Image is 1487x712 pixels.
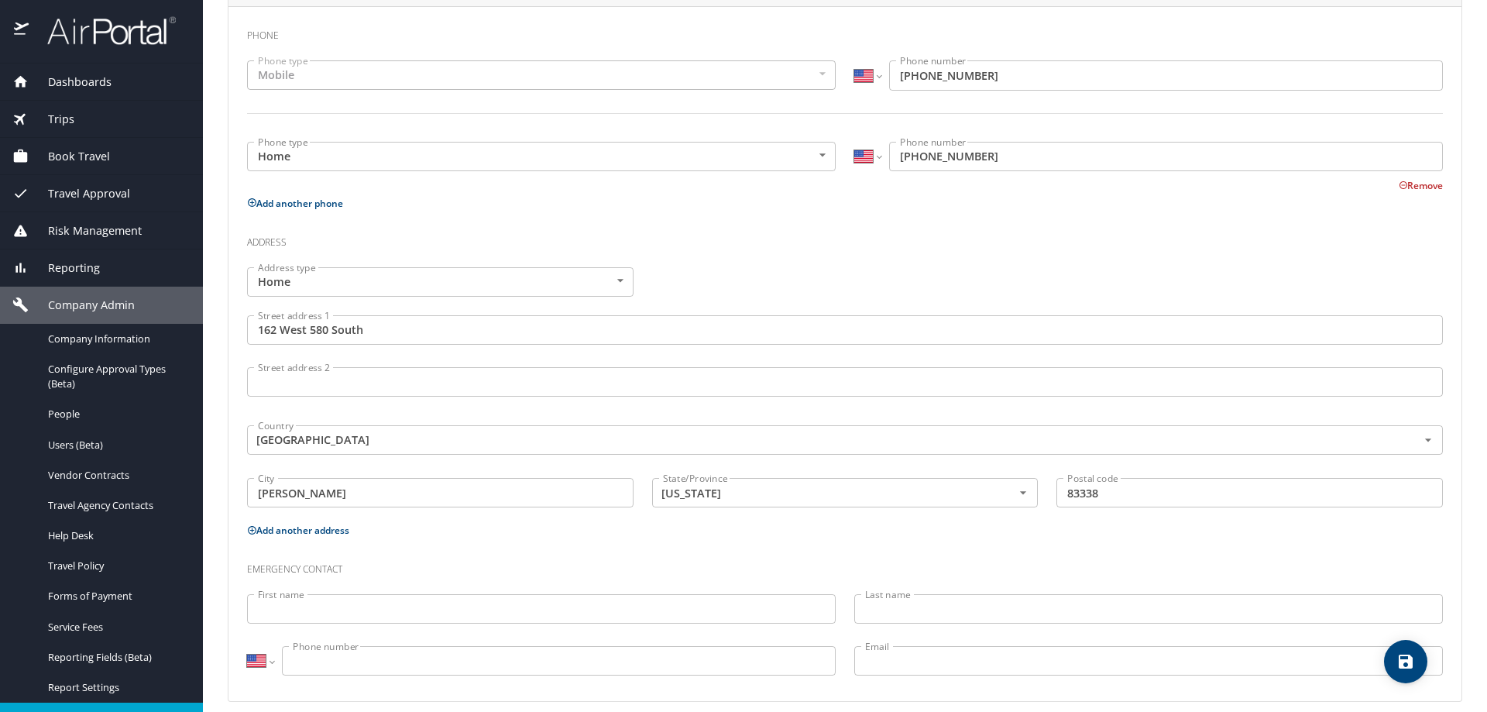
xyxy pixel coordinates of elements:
span: Book Travel [29,148,110,165]
span: Forms of Payment [48,589,184,604]
div: Home [247,267,634,297]
span: Company Information [48,332,184,346]
button: Add another phone [247,197,343,210]
img: icon-airportal.png [14,15,30,46]
button: Add another address [247,524,349,537]
span: Risk Management [29,222,142,239]
div: Home [247,142,836,171]
span: Reporting Fields (Beta) [48,650,184,665]
span: People [48,407,184,421]
span: Service Fees [48,620,184,635]
h3: Address [247,225,1443,252]
span: Travel Approval [29,185,130,202]
button: Remove [1399,179,1443,192]
button: save [1384,640,1427,683]
span: Users (Beta) [48,438,184,452]
span: Vendor Contracts [48,468,184,483]
h3: Phone [247,19,1443,45]
div: Contact InfoEmail, phone, address, emergency contact info [228,6,1461,701]
span: Travel Agency Contacts [48,498,184,513]
span: Travel Policy [48,559,184,573]
img: airportal-logo.png [30,15,176,46]
span: Dashboards [29,74,112,91]
div: Mobile [247,60,836,90]
h3: Emergency contact [247,552,1443,579]
span: Reporting [29,260,100,277]
span: Help Desk [48,528,184,543]
span: Configure Approval Types (Beta) [48,362,184,391]
button: Open [1419,431,1437,449]
button: Open [1014,483,1032,502]
span: Trips [29,111,74,128]
span: Report Settings [48,680,184,695]
span: Company Admin [29,297,135,314]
